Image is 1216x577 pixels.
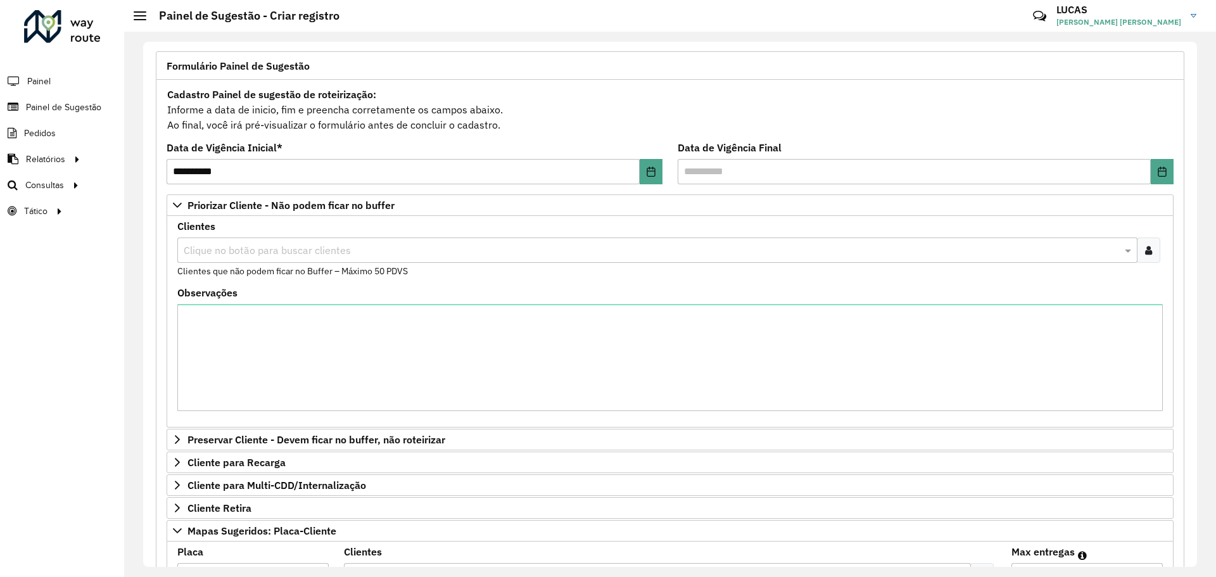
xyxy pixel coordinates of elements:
span: Pedidos [24,127,56,140]
h2: Painel de Sugestão - Criar registro [146,9,339,23]
label: Max entregas [1011,544,1075,559]
a: Cliente Retira [167,497,1174,519]
label: Clientes [344,544,382,559]
a: Mapas Sugeridos: Placa-Cliente [167,520,1174,542]
a: Contato Rápido [1026,3,1053,30]
strong: Cadastro Painel de sugestão de roteirização: [167,88,376,101]
span: Mapas Sugeridos: Placa-Cliente [187,526,336,536]
label: Observações [177,285,237,300]
span: Preservar Cliente - Devem ficar no buffer, não roteirizar [187,434,445,445]
label: Placa [177,544,203,559]
a: Cliente para Multi-CDD/Internalização [167,474,1174,496]
span: [PERSON_NAME] [PERSON_NAME] [1056,16,1181,28]
span: Relatórios [26,153,65,166]
span: Cliente para Recarga [187,457,286,467]
span: Cliente para Multi-CDD/Internalização [187,480,366,490]
span: Tático [24,205,47,218]
h3: LUCAS [1056,4,1181,16]
span: Priorizar Cliente - Não podem ficar no buffer [187,200,395,210]
button: Choose Date [640,159,662,184]
button: Choose Date [1151,159,1174,184]
a: Cliente para Recarga [167,452,1174,473]
label: Data de Vigência Final [678,140,782,155]
div: Priorizar Cliente - Não podem ficar no buffer [167,216,1174,428]
a: Preservar Cliente - Devem ficar no buffer, não roteirizar [167,429,1174,450]
div: Informe a data de inicio, fim e preencha corretamente os campos abaixo. Ao final, você irá pré-vi... [167,86,1174,133]
span: Cliente Retira [187,503,251,513]
a: Priorizar Cliente - Não podem ficar no buffer [167,194,1174,216]
small: Clientes que não podem ficar no Buffer – Máximo 50 PDVS [177,265,408,277]
span: Consultas [25,179,64,192]
span: Painel [27,75,51,88]
em: Máximo de clientes que serão colocados na mesma rota com os clientes informados [1078,550,1087,561]
label: Clientes [177,219,215,234]
span: Painel de Sugestão [26,101,101,114]
span: Formulário Painel de Sugestão [167,61,310,71]
label: Data de Vigência Inicial [167,140,282,155]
